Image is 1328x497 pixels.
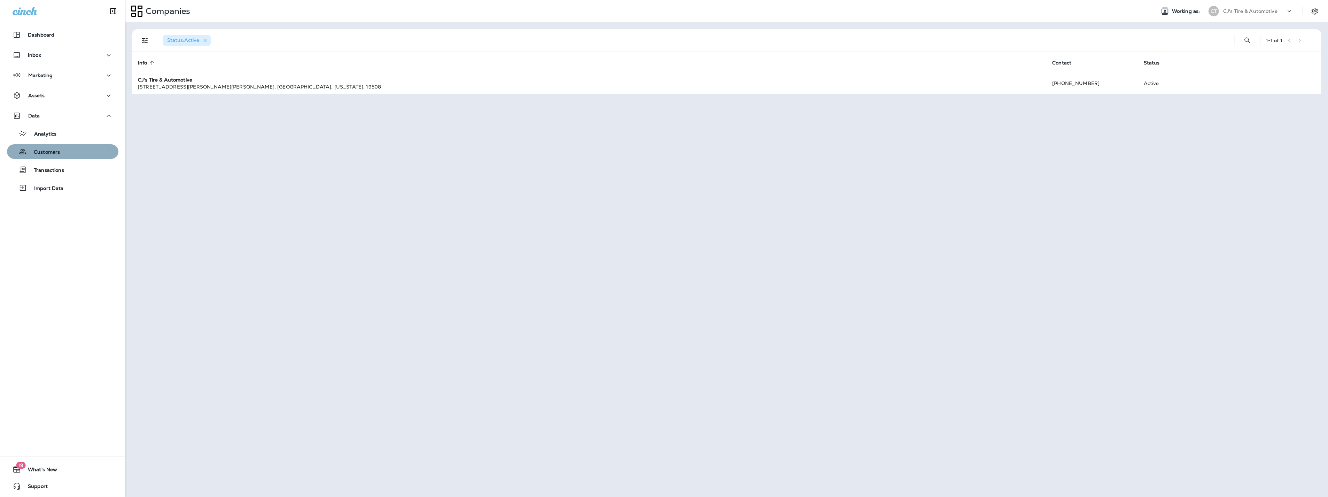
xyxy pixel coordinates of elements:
[138,83,1041,90] div: [STREET_ADDRESS][PERSON_NAME][PERSON_NAME] , [GEOGRAPHIC_DATA] , [US_STATE] , 19508
[163,35,211,46] div: Status:Active
[7,181,118,195] button: Import Data
[143,6,190,16] p: Companies
[7,479,118,493] button: Support
[1308,5,1321,17] button: Settings
[1172,8,1202,14] span: Working as:
[28,52,41,58] p: Inbox
[27,149,60,156] p: Customers
[7,144,118,159] button: Customers
[103,4,123,18] button: Collapse Sidebar
[28,72,53,78] p: Marketing
[28,32,54,38] p: Dashboard
[138,33,152,47] button: Filters
[1144,60,1169,66] span: Status
[167,37,199,43] span: Status : Active
[1144,60,1160,66] span: Status
[138,77,192,83] strong: CJ's Tire & Automotive
[138,60,147,66] span: Info
[1209,6,1219,16] div: CT
[1138,73,1230,94] td: Active
[28,93,45,98] p: Assets
[138,60,156,66] span: Info
[1052,60,1071,66] span: Contact
[7,89,118,102] button: Assets
[27,167,64,174] p: Transactions
[7,162,118,177] button: Transactions
[21,483,48,492] span: Support
[7,28,118,42] button: Dashboard
[7,48,118,62] button: Inbox
[7,109,118,123] button: Data
[21,467,57,475] span: What's New
[16,462,25,469] span: 19
[27,131,56,138] p: Analytics
[7,126,118,141] button: Analytics
[1241,33,1255,47] button: Search Companies
[28,113,40,118] p: Data
[1266,38,1282,43] div: 1 - 1 of 1
[7,68,118,82] button: Marketing
[1047,73,1138,94] td: [PHONE_NUMBER]
[1052,60,1080,66] span: Contact
[27,185,64,192] p: Import Data
[1223,8,1277,14] p: CJ's Tire & Automotive
[7,462,118,476] button: 19What's New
